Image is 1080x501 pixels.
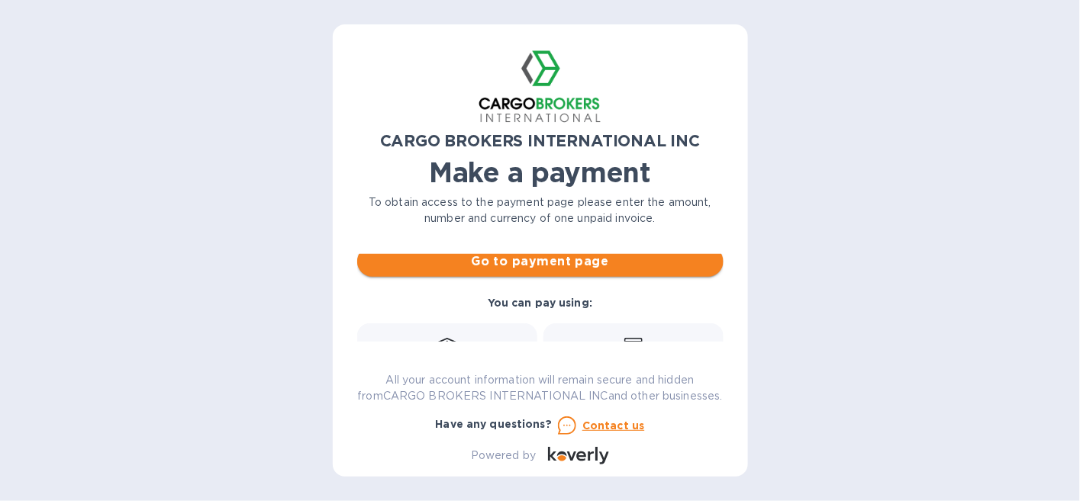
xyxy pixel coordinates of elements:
p: Powered by [471,448,536,464]
u: Contact us [582,419,645,432]
p: All your account information will remain secure and hidden from CARGO BROKERS INTERNATIONAL INC a... [357,372,724,404]
p: To obtain access to the payment page please enter the amount, number and currency of one unpaid i... [357,194,724,226]
h1: Make a payment [357,156,724,188]
span: Go to payment page [369,252,711,271]
b: Have any questions? [436,418,553,430]
b: CARGO BROKERS INTERNATIONAL INC [380,131,701,150]
b: You can pay using: [488,297,592,309]
button: Go to payment page [357,246,724,277]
